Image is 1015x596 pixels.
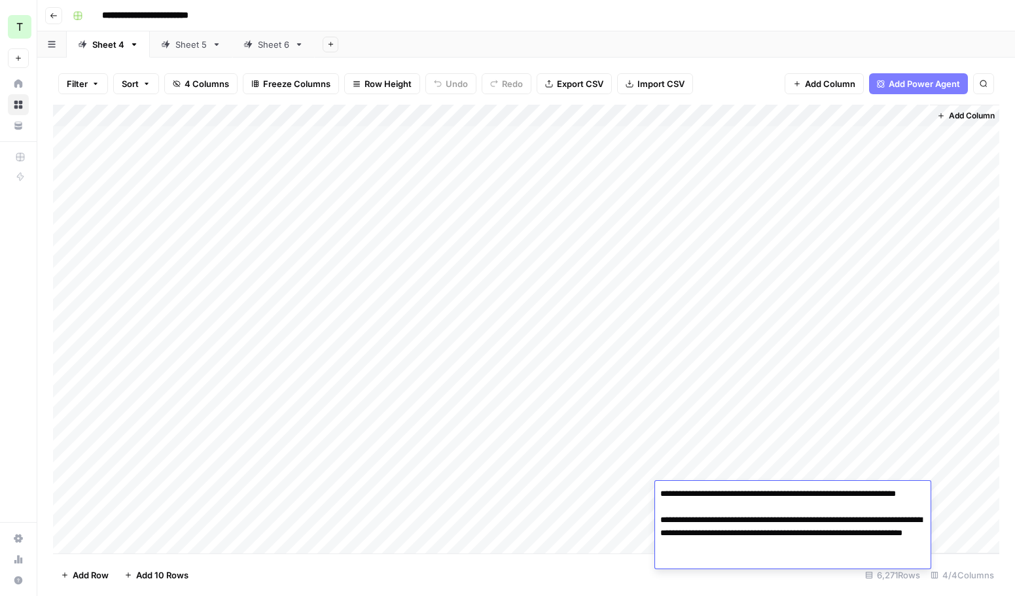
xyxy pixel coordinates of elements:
[8,94,29,115] a: Browse
[258,38,289,51] div: Sheet 6
[136,569,188,582] span: Add 10 Rows
[637,77,685,90] span: Import CSV
[425,73,476,94] button: Undo
[502,77,523,90] span: Redo
[53,565,116,586] button: Add Row
[232,31,315,58] a: Sheet 6
[8,73,29,94] a: Home
[482,73,531,94] button: Redo
[8,115,29,136] a: Your Data
[113,73,159,94] button: Sort
[785,73,864,94] button: Add Column
[8,570,29,591] button: Help + Support
[344,73,420,94] button: Row Height
[175,38,207,51] div: Sheet 5
[8,10,29,43] button: Workspace: TY SEO Team
[243,73,339,94] button: Freeze Columns
[16,19,23,35] span: T
[67,77,88,90] span: Filter
[92,38,124,51] div: Sheet 4
[617,73,693,94] button: Import CSV
[860,565,925,586] div: 6,271 Rows
[446,77,468,90] span: Undo
[185,77,229,90] span: 4 Columns
[932,107,1000,124] button: Add Column
[116,565,196,586] button: Add 10 Rows
[67,31,150,58] a: Sheet 4
[164,73,238,94] button: 4 Columns
[557,77,603,90] span: Export CSV
[58,73,108,94] button: Filter
[8,528,29,549] a: Settings
[122,77,139,90] span: Sort
[949,110,995,122] span: Add Column
[263,77,330,90] span: Freeze Columns
[73,569,109,582] span: Add Row
[925,565,999,586] div: 4/4 Columns
[8,549,29,570] a: Usage
[150,31,232,58] a: Sheet 5
[805,77,855,90] span: Add Column
[869,73,968,94] button: Add Power Agent
[365,77,412,90] span: Row Height
[537,73,612,94] button: Export CSV
[889,77,960,90] span: Add Power Agent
